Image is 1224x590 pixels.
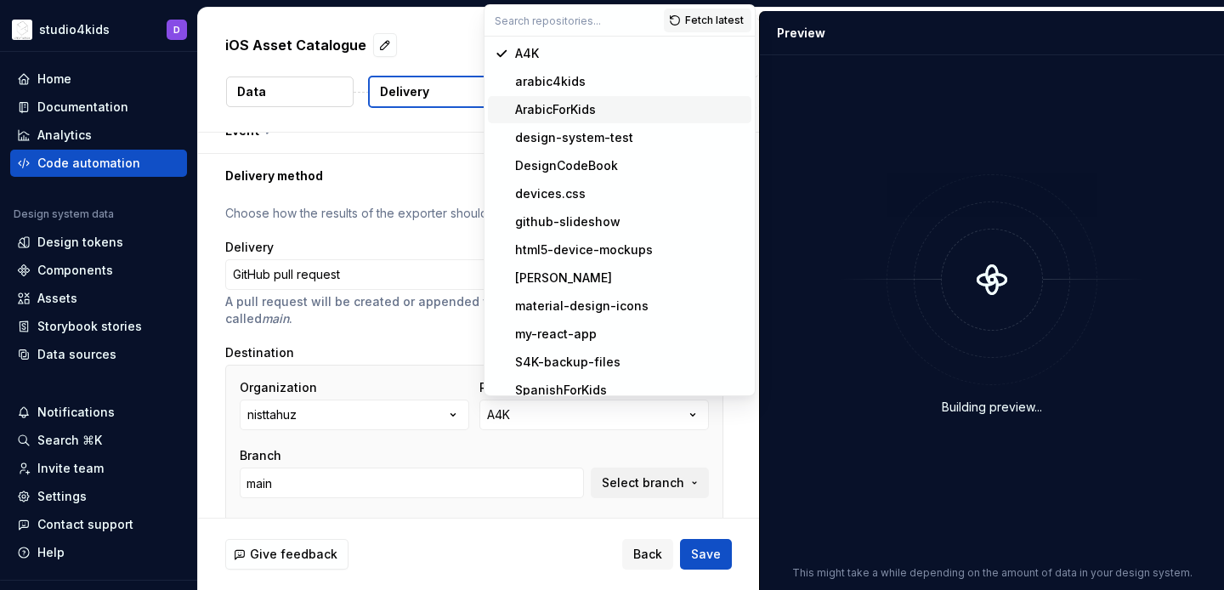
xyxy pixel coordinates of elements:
p: A pull request will be created or appended when this pipeline runs on a branch called . [225,293,723,327]
div: ArabicForKids [515,101,596,118]
div: Home [37,71,71,88]
button: Notifications [10,399,187,426]
div: Design system data [14,207,114,221]
button: Fetch latest [664,9,751,32]
button: Give feedback [225,539,348,570]
div: Storybook stories [37,318,142,335]
div: design-system-test [515,129,633,146]
label: Organization [240,379,317,396]
button: Data [226,77,354,107]
div: studio4kids [39,21,110,38]
div: Documentation [37,99,128,116]
div: Code automation [37,155,140,172]
p: This might take a while depending on the amount of data in your design system. [792,566,1193,580]
div: A4K [487,406,510,423]
p: Delivery [380,83,429,100]
img: f1dd3a2a-5342-4756-bcfa-e9eec4c7fc0d.png [12,20,32,40]
span: Save [691,546,721,563]
span: Optional [662,516,709,530]
div: Search repositories... [484,37,755,395]
div: material-design-icons [515,298,649,315]
button: Search ⌘K [10,427,187,454]
div: Analytics [37,127,92,144]
a: Assets [10,285,187,312]
button: Select branch [591,468,709,498]
a: Code automation [10,150,187,177]
label: Destination [225,344,294,361]
div: Data sources [37,346,116,363]
div: SpanishForKids [515,382,607,399]
div: Assets [37,290,77,307]
div: Design tokens [37,234,123,251]
div: Settings [37,488,87,505]
i: main [262,311,289,326]
div: arabic4kids [515,73,586,90]
a: Settings [10,483,187,510]
a: Components [10,257,187,284]
p: iOS Asset Catalogue [225,35,366,55]
div: Building preview... [942,399,1042,416]
button: studio4kidsD [3,11,194,48]
input: Enter a branch name or select a branch [240,468,584,498]
a: Storybook stories [10,313,187,340]
div: A4K [515,45,539,62]
span: Back [633,546,662,563]
div: Search ⌘K [37,432,102,449]
p: Data [237,83,266,100]
span: Give feedback [250,546,337,563]
div: Invite team [37,460,104,477]
input: Search repositories... [484,5,664,36]
button: A4K [479,400,709,430]
div: devices.css [515,185,586,202]
button: Save [680,539,732,570]
button: nisttahuz [240,400,469,430]
a: Data sources [10,341,187,368]
a: Documentation [10,94,187,121]
label: Repository [479,379,543,396]
span: Select branch [602,474,684,491]
div: Components [37,262,113,279]
a: Analytics [10,122,187,149]
div: D [173,23,180,37]
label: Delivery [225,239,274,256]
div: Notifications [37,404,115,421]
div: my-react-app [515,326,597,343]
div: Preview [777,25,825,42]
div: Contact support [37,516,133,533]
label: Branch [240,447,281,464]
a: Home [10,65,187,93]
div: [PERSON_NAME] [515,269,612,286]
div: html5-device-mockups [515,241,653,258]
div: nisttahuz [247,406,297,423]
div: S4K-backup-files [515,354,620,371]
button: Delivery [368,76,497,108]
span: Fetch latest [685,14,744,27]
button: Contact support [10,511,187,538]
div: DesignCodeBook [515,157,618,174]
div: Help [37,544,65,561]
button: Back [622,539,673,570]
label: Relative path [240,515,319,532]
div: github-slideshow [515,213,620,230]
a: Invite team [10,455,187,482]
button: Help [10,539,187,566]
p: Choose how the results of the exporter should be delivered. [225,205,723,222]
a: Design tokens [10,229,187,256]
